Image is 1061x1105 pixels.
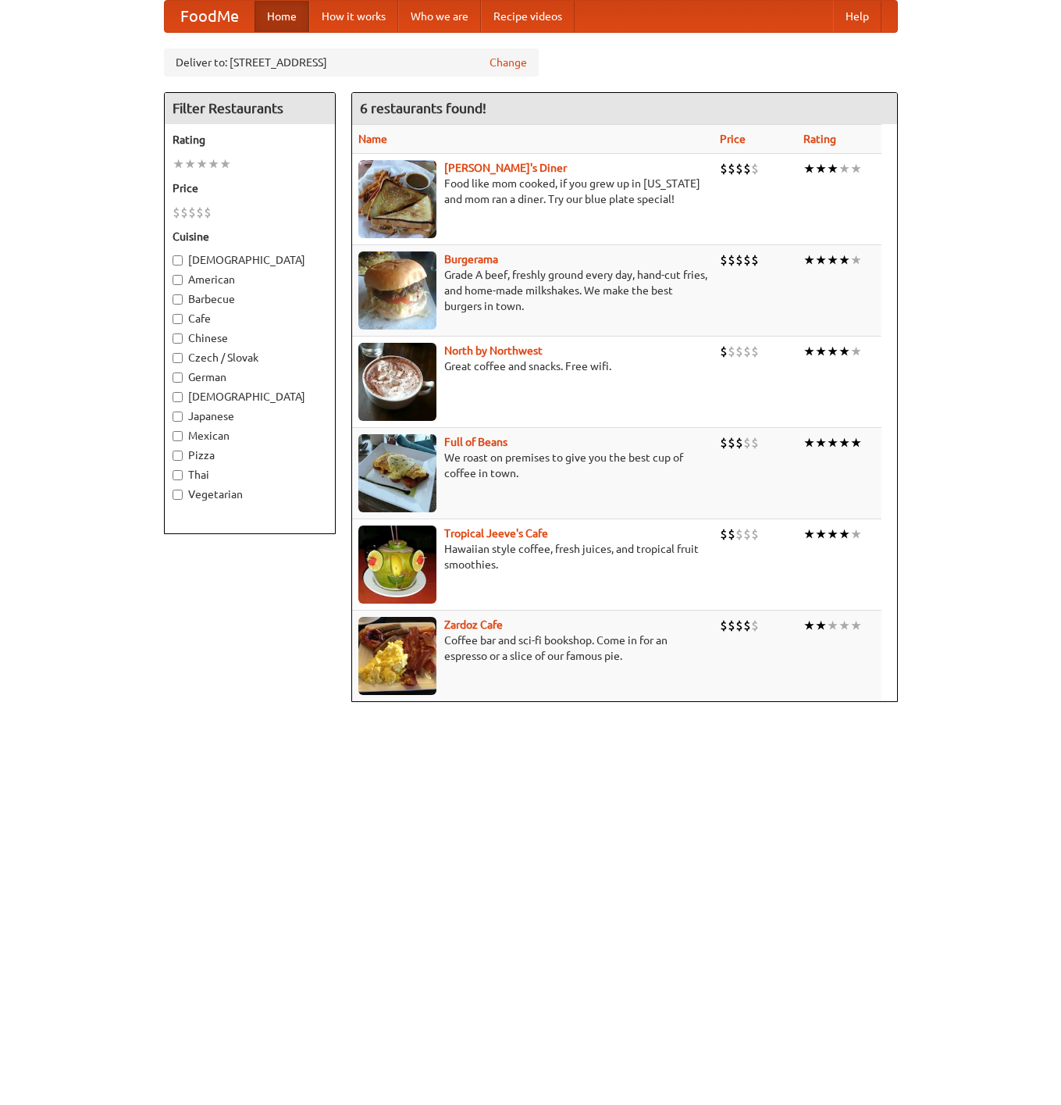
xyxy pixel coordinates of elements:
[173,372,183,383] input: German
[803,133,836,145] a: Rating
[358,343,436,421] img: north.jpg
[444,436,507,448] b: Full of Beans
[173,369,327,385] label: German
[735,434,743,451] li: $
[833,1,881,32] a: Help
[827,617,838,634] li: ★
[720,434,728,451] li: $
[173,132,327,148] h5: Rating
[720,251,728,269] li: $
[850,526,862,543] li: ★
[444,162,567,174] a: [PERSON_NAME]'s Diner
[180,204,188,221] li: $
[751,160,759,177] li: $
[358,617,436,695] img: zardoz.jpg
[173,447,327,463] label: Pizza
[358,541,707,572] p: Hawaiian style coffee, fresh juices, and tropical fruit smoothies.
[173,451,183,461] input: Pizza
[827,251,838,269] li: ★
[444,253,498,266] a: Burgerama
[803,251,815,269] li: ★
[358,633,707,664] p: Coffee bar and sci-fi bookshop. Come in for an espresso or a slice of our famous pie.
[743,434,751,451] li: $
[173,291,327,307] label: Barbecue
[815,160,827,177] li: ★
[173,272,327,287] label: American
[219,155,231,173] li: ★
[803,526,815,543] li: ★
[728,617,735,634] li: $
[720,160,728,177] li: $
[173,470,183,480] input: Thai
[173,180,327,196] h5: Price
[728,343,735,360] li: $
[728,251,735,269] li: $
[481,1,575,32] a: Recipe videos
[743,251,751,269] li: $
[751,343,759,360] li: $
[358,267,707,314] p: Grade A beef, freshly ground every day, hand-cut fries, and home-made milkshakes. We make the bes...
[358,450,707,481] p: We roast on premises to give you the best cup of coffee in town.
[815,343,827,360] li: ★
[444,344,543,357] a: North by Northwest
[173,389,327,405] label: [DEMOGRAPHIC_DATA]
[838,343,850,360] li: ★
[188,204,196,221] li: $
[751,434,759,451] li: $
[827,343,838,360] li: ★
[196,204,204,221] li: $
[803,434,815,451] li: ★
[309,1,398,32] a: How it works
[173,255,183,266] input: [DEMOGRAPHIC_DATA]
[720,617,728,634] li: $
[173,487,327,502] label: Vegetarian
[743,343,751,360] li: $
[444,618,503,631] a: Zardoz Cafe
[728,160,735,177] li: $
[173,294,183,305] input: Barbecue
[850,251,862,269] li: ★
[173,412,183,422] input: Japanese
[735,526,743,543] li: $
[728,526,735,543] li: $
[720,526,728,543] li: $
[184,155,196,173] li: ★
[827,526,838,543] li: ★
[173,333,183,344] input: Chinese
[803,617,815,634] li: ★
[735,251,743,269] li: $
[815,434,827,451] li: ★
[728,434,735,451] li: $
[803,160,815,177] li: ★
[827,160,838,177] li: ★
[173,311,327,326] label: Cafe
[173,408,327,424] label: Japanese
[164,48,539,77] div: Deliver to: [STREET_ADDRESS]
[850,160,862,177] li: ★
[204,204,212,221] li: $
[444,527,548,540] a: Tropical Jeeve's Cafe
[720,343,728,360] li: $
[398,1,481,32] a: Who we are
[173,275,183,285] input: American
[735,343,743,360] li: $
[850,434,862,451] li: ★
[743,526,751,543] li: $
[173,314,183,324] input: Cafe
[173,431,183,441] input: Mexican
[173,353,183,363] input: Czech / Slovak
[173,155,184,173] li: ★
[803,343,815,360] li: ★
[165,1,255,32] a: FoodMe
[173,330,327,346] label: Chinese
[196,155,208,173] li: ★
[850,343,862,360] li: ★
[173,467,327,483] label: Thai
[743,617,751,634] li: $
[360,101,486,116] ng-pluralize: 6 restaurants found!
[838,617,850,634] li: ★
